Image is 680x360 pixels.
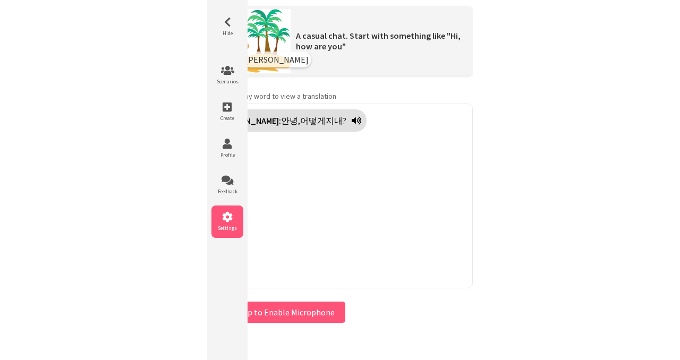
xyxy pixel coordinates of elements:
[211,188,243,195] span: Feedback
[211,151,243,158] span: Profile
[207,91,473,101] p: any word to view a translation
[211,225,243,232] span: Settings
[237,9,291,73] img: Scenario Image
[211,30,243,37] span: Hide
[213,109,367,132] div: Click to translate
[296,30,461,52] span: A casual chat. Start with something like "Hi, how are you"
[207,302,345,323] button: Click/Tap to Enable Microphone
[245,54,309,65] span: [PERSON_NAME]
[211,78,243,85] span: Scenarios
[300,115,326,126] span: 어떻게
[211,115,243,122] span: Create
[281,115,300,126] span: 안녕,
[218,115,281,126] strong: [PERSON_NAME]:
[326,115,346,126] span: 지내?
